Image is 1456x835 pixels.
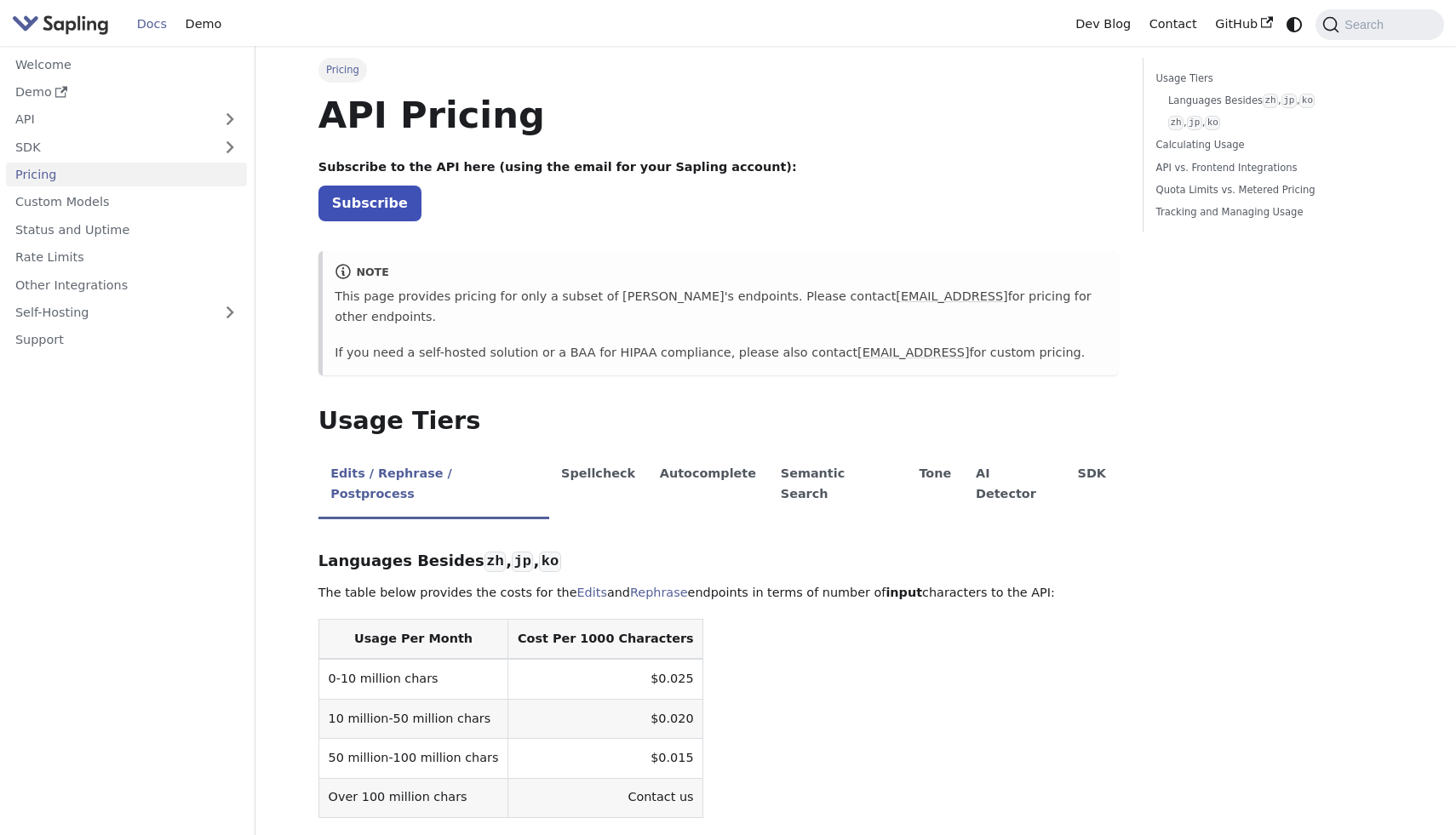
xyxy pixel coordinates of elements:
[318,92,1119,138] h1: API Pricing
[6,190,247,214] a: Custom Models
[318,406,1119,437] h2: Usage Tiers
[1168,116,1184,130] code: zh
[335,287,1106,328] p: This page provides pricing for only a subset of [PERSON_NAME]'s endpoints. Please contact for pri...
[1156,160,1387,176] a: API vs. Frontend Integrations
[318,452,549,519] li: Edits / Rephrase / Postprocess
[1065,452,1118,519] li: SDK
[318,659,507,699] td: 0-10 million chars
[1281,94,1297,108] code: jp
[886,586,922,599] strong: input
[128,11,176,37] a: Docs
[1140,11,1207,37] a: Contact
[512,552,533,572] code: jp
[318,699,507,738] td: 10 million-50 million chars
[508,739,703,778] td: $0.015
[6,107,213,132] a: API
[484,552,506,572] code: zh
[6,300,247,325] a: Self-Hosting
[896,289,1007,303] a: [EMAIL_ADDRESS]
[12,12,109,37] img: Sapling.ai
[577,586,607,599] a: Edits
[539,552,560,572] code: ko
[508,778,703,817] td: Contact us
[1187,116,1202,130] code: jp
[647,452,768,519] li: Autocomplete
[318,583,1119,603] p: The table below provides the costs for the and endpoints in terms of number of characters to the ...
[1156,204,1387,220] a: Tracking and Managing Usage
[1156,182,1387,198] a: Quota Limits vs. Metered Pricing
[6,272,247,297] a: Other Integrations
[318,739,507,778] td: 50 million-100 million chars
[768,452,907,519] li: Semantic Search
[213,107,247,132] button: Expand sidebar category 'API'
[1205,116,1220,130] code: ko
[1263,94,1278,108] code: zh
[1316,9,1443,40] button: Search (Command+K)
[1168,115,1381,131] a: zh,jp,ko
[907,452,964,519] li: Tone
[1168,93,1381,109] a: Languages Besideszh,jp,ko
[335,343,1106,363] p: If you need a self-hosted solution or a BAA for HIPAA compliance, please also contact for custom ...
[630,586,688,599] a: Rephrase
[1156,71,1387,87] a: Usage Tiers
[1206,11,1281,37] a: GitHub
[318,778,507,817] td: Over 100 million chars
[176,11,231,37] a: Demo
[318,160,797,174] strong: Subscribe to the API here (using the email for your Sapling account):
[6,245,247,270] a: Rate Limits
[1299,94,1315,108] code: ko
[1282,12,1307,37] button: Switch between dark and light mode (currently system mode)
[1156,137,1387,153] a: Calculating Usage
[318,58,367,82] span: Pricing
[508,620,703,660] th: Cost Per 1000 Characters
[12,12,115,37] a: Sapling.aiSapling.ai
[6,217,247,242] a: Status and Uptime
[318,552,1119,571] h3: Languages Besides , ,
[6,52,247,77] a: Welcome
[6,328,247,352] a: Support
[857,346,969,359] a: [EMAIL_ADDRESS]
[6,80,247,105] a: Demo
[964,452,1066,519] li: AI Detector
[549,452,648,519] li: Spellcheck
[508,699,703,738] td: $0.020
[318,186,421,220] a: Subscribe
[508,659,703,699] td: $0.025
[318,58,1119,82] nav: Breadcrumbs
[335,263,1106,283] div: note
[1066,11,1139,37] a: Dev Blog
[213,134,247,159] button: Expand sidebar category 'SDK'
[1339,18,1394,31] span: Search
[318,620,507,660] th: Usage Per Month
[6,163,247,187] a: Pricing
[6,134,213,159] a: SDK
